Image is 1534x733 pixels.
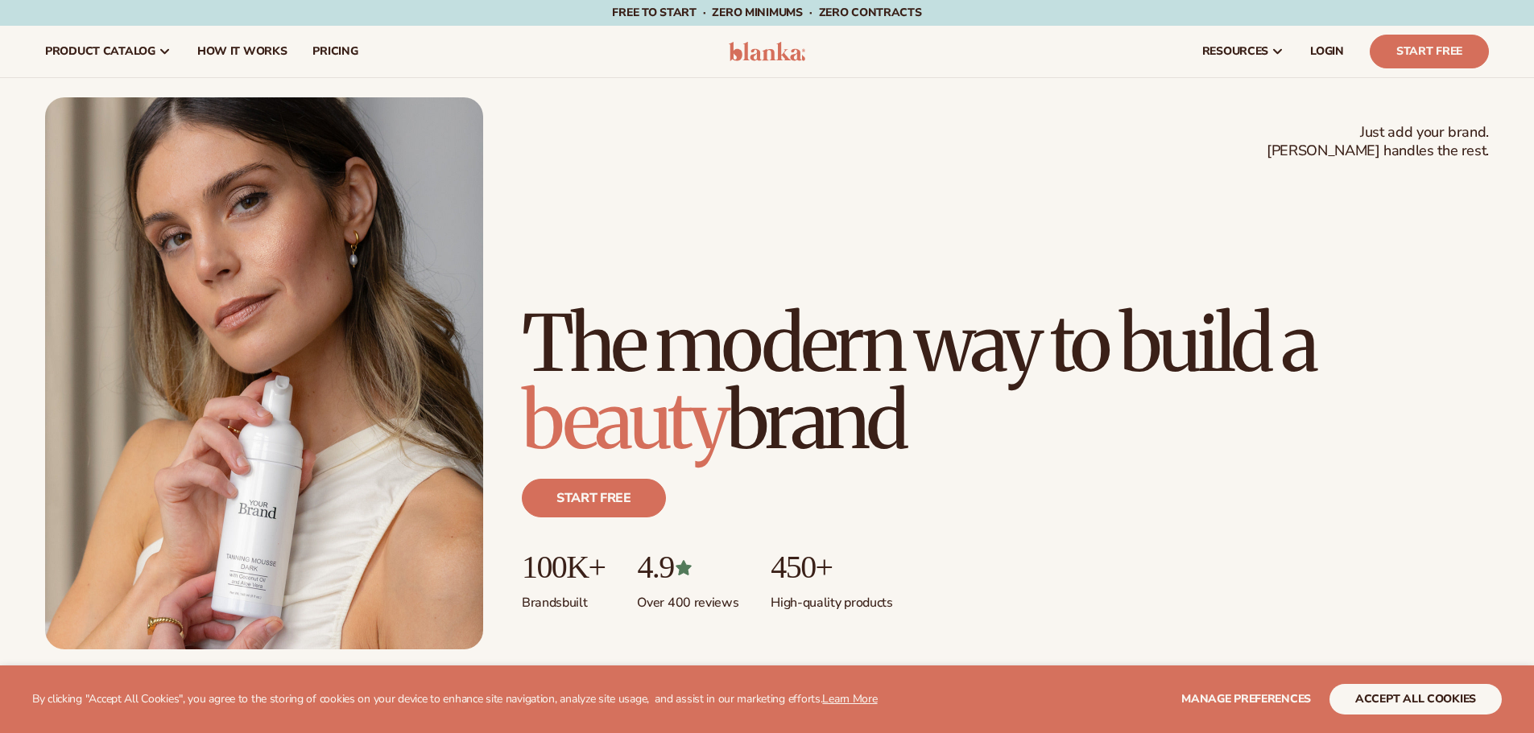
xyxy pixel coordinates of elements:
a: resources [1189,26,1297,77]
h1: The modern way to build a brand [522,305,1489,459]
img: logo [729,42,805,61]
span: resources [1202,45,1268,58]
p: 450+ [771,550,892,585]
span: How It Works [197,45,287,58]
span: pricing [312,45,358,58]
img: Female holding tanning mousse. [45,97,483,649]
a: Start Free [1370,35,1489,68]
span: LOGIN [1310,45,1344,58]
button: Manage preferences [1181,684,1311,714]
span: product catalog [45,45,155,58]
p: Over 400 reviews [637,585,738,612]
p: By clicking "Accept All Cookies", you agree to the storing of cookies on your device to enhance s... [32,693,878,706]
a: Learn More [822,691,877,706]
p: High-quality products [771,585,892,612]
span: Just add your brand. [PERSON_NAME] handles the rest. [1267,123,1489,161]
a: product catalog [32,26,184,77]
button: accept all cookies [1329,684,1502,714]
p: 100K+ [522,550,605,585]
a: pricing [300,26,370,77]
a: LOGIN [1297,26,1357,77]
span: beauty [522,373,726,469]
a: Start free [522,479,666,517]
p: Brands built [522,585,605,612]
p: 4.9 [637,550,738,585]
a: How It Works [184,26,300,77]
span: Manage preferences [1181,691,1311,706]
span: Free to start · ZERO minimums · ZERO contracts [612,5,921,20]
